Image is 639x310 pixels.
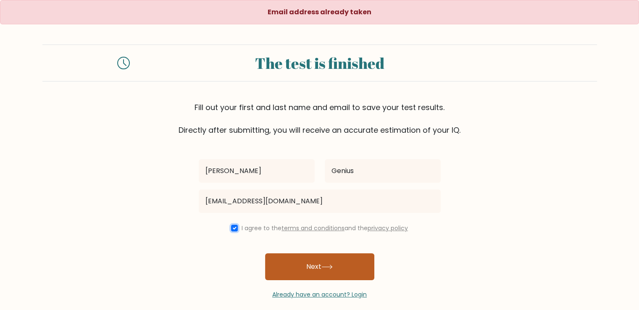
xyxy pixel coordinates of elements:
input: First name [199,159,315,183]
input: Last name [325,159,441,183]
a: privacy policy [368,224,408,232]
strong: Email address already taken [268,7,371,17]
div: The test is finished [140,52,500,74]
a: Already have an account? Login [272,290,367,299]
label: I agree to the and the [242,224,408,232]
button: Next [265,253,374,280]
input: Email [199,189,441,213]
a: terms and conditions [281,224,344,232]
div: Fill out your first and last name and email to save your test results. Directly after submitting,... [42,102,597,136]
